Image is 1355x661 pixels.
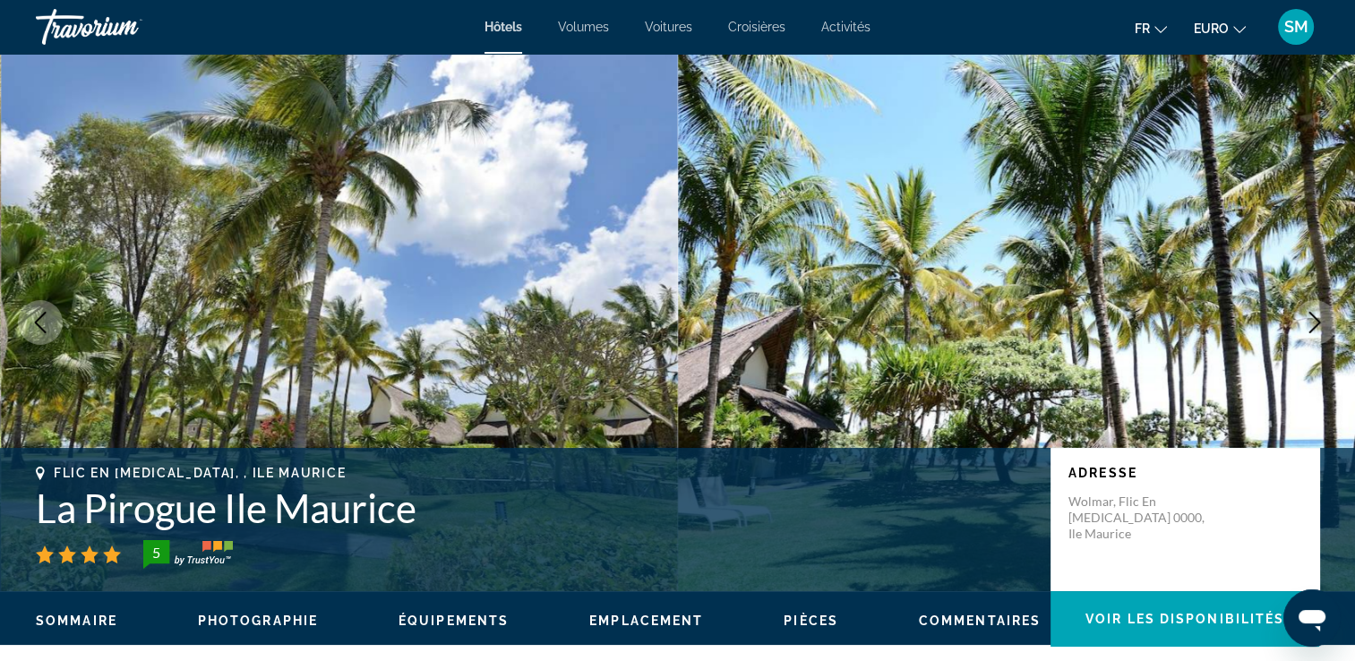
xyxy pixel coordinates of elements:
button: Menu utilisateur [1273,8,1319,46]
p: Adresse [1068,466,1301,480]
p: Wolmar, Flic En [MEDICAL_DATA] 0000, Ile Maurice [1068,494,1212,542]
button: Commentaires [919,613,1041,629]
span: Équipements [399,614,509,628]
span: Emplacement [589,614,703,628]
button: Changer de devise [1194,15,1246,41]
iframe: Bouton de lancement de la fenêtre de messagerie [1283,589,1341,647]
a: Activités [821,20,870,34]
button: Image précédente [18,300,63,345]
span: SM [1284,18,1308,36]
button: Voir les disponibilités [1051,591,1319,647]
button: Équipements [399,613,509,629]
img: trustyou-badge-hor.svg [143,540,233,569]
span: Photographie [198,614,318,628]
a: Hôtels [485,20,522,34]
a: Volumes [558,20,609,34]
h1: La Pirogue Ile Maurice [36,485,1033,531]
a: Voitures [645,20,692,34]
a: Croisières [728,20,785,34]
button: Sommaire [36,613,117,629]
span: Commentaires [919,614,1041,628]
button: Changer la langue [1135,15,1167,41]
button: Photographie [198,613,318,629]
button: Emplacement [589,613,703,629]
span: Sommaire [36,614,117,628]
span: EURO [1194,21,1229,36]
a: Travorium [36,4,215,50]
button: Pièces [784,613,838,629]
span: Fr [1135,21,1150,36]
span: Voir les disponibilités [1085,612,1284,626]
span: Flic En [MEDICAL_DATA], , Ile Maurice [54,466,346,480]
span: Pièces [784,614,838,628]
button: Image suivante [1292,300,1337,345]
div: 5 [138,542,174,563]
